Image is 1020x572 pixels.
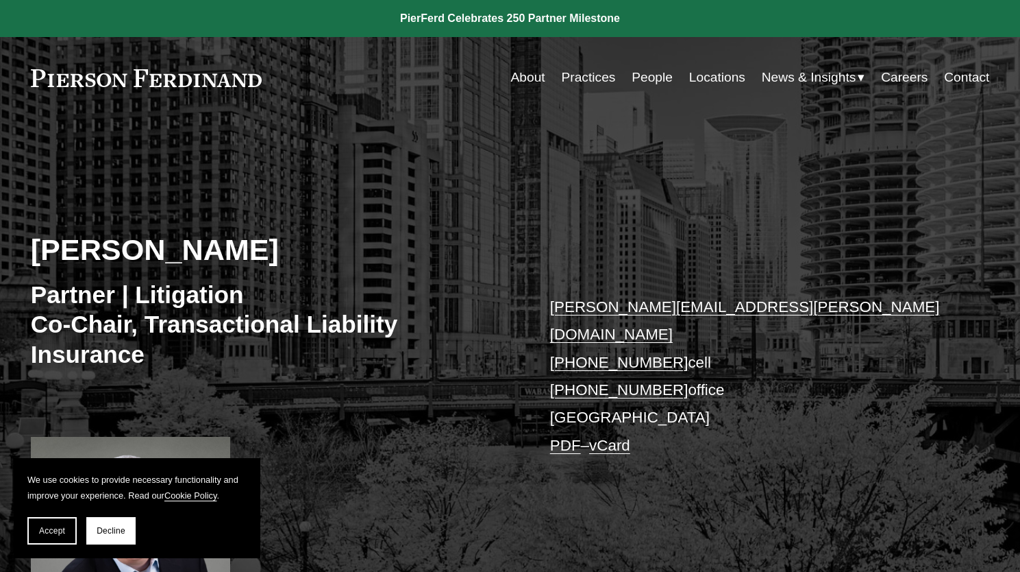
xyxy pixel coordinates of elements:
a: People [632,64,673,91]
span: News & Insights [762,66,856,90]
a: Careers [881,64,928,91]
a: [PERSON_NAME][EMAIL_ADDRESS][PERSON_NAME][DOMAIN_NAME] [550,298,940,343]
h2: [PERSON_NAME] [31,232,510,267]
span: Accept [39,526,65,536]
span: Decline [97,526,125,536]
a: Locations [689,64,745,91]
p: cell office [GEOGRAPHIC_DATA] – [550,294,949,460]
a: Practices [562,64,616,91]
button: Decline [86,517,136,545]
a: [PHONE_NUMBER] [550,354,688,371]
a: folder dropdown [762,64,865,91]
h3: Partner | Litigation Co-Chair, Transactional Liability Insurance [31,280,510,370]
button: Accept [27,517,77,545]
section: Cookie banner [14,458,260,558]
a: vCard [589,437,630,454]
a: Cookie Policy [164,490,217,501]
a: About [511,64,545,91]
a: Contact [944,64,989,91]
p: We use cookies to provide necessary functionality and improve your experience. Read our . [27,472,247,503]
a: [PHONE_NUMBER] [550,381,688,398]
a: PDF [550,437,581,454]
